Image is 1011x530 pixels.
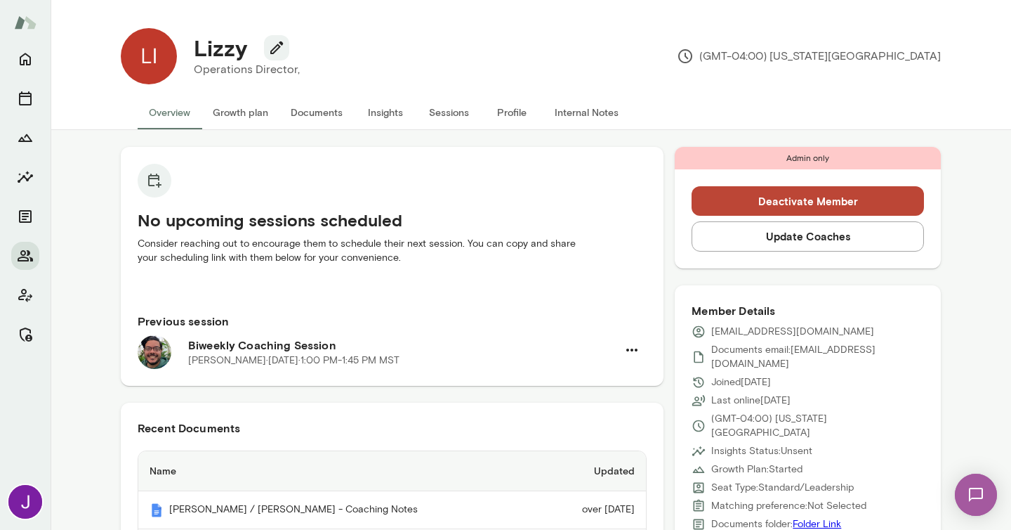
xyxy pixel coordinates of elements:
[711,325,874,339] p: [EMAIL_ADDRESS][DOMAIN_NAME]
[711,394,791,408] p: Last online [DATE]
[188,337,617,354] h6: Biweekly Coaching Session
[11,163,39,191] button: Insights
[121,28,177,84] img: Lizzy
[11,84,39,112] button: Sessions
[417,96,480,129] button: Sessions
[711,412,924,440] p: (GMT-04:00) [US_STATE][GEOGRAPHIC_DATA]
[675,147,941,169] div: Admin only
[11,202,39,231] button: Documents
[138,313,647,330] h6: Previous session
[711,343,924,371] p: Documents email: [EMAIL_ADDRESS][DOMAIN_NAME]
[138,491,542,529] th: [PERSON_NAME] / [PERSON_NAME] - Coaching Notes
[11,242,39,270] button: Members
[692,186,924,216] button: Deactivate Member
[793,518,841,530] a: Folder Link
[711,499,866,513] p: Matching preference: Not Selected
[138,209,647,231] h5: No upcoming sessions scheduled
[692,221,924,251] button: Update Coaches
[279,96,354,129] button: Documents
[711,444,812,458] p: Insights Status: Unsent
[11,321,39,349] button: Manage
[14,9,37,36] img: Mento
[542,451,647,491] th: Updated
[138,451,542,491] th: Name
[711,481,854,495] p: Seat Type: Standard/Leadership
[138,420,647,437] h6: Recent Documents
[480,96,543,129] button: Profile
[150,503,164,517] img: Mento
[194,61,300,78] p: Operations Director,
[677,48,941,65] p: (GMT-04:00) [US_STATE][GEOGRAPHIC_DATA]
[692,302,924,319] h6: Member Details
[711,463,802,477] p: Growth Plan: Started
[138,237,647,265] p: Consider reaching out to encourage them to schedule their next session. You can copy and share yo...
[354,96,417,129] button: Insights
[201,96,279,129] button: Growth plan
[711,375,771,389] p: Joined [DATE]
[542,491,647,529] td: over [DATE]
[11,281,39,309] button: Client app
[11,45,39,73] button: Home
[194,34,247,61] h4: Lizzy
[8,485,42,519] img: Jocelyn Grodin
[543,96,630,129] button: Internal Notes
[11,124,39,152] button: Growth Plan
[188,354,399,368] p: [PERSON_NAME] · [DATE] · 1:00 PM-1:45 PM MST
[138,96,201,129] button: Overview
